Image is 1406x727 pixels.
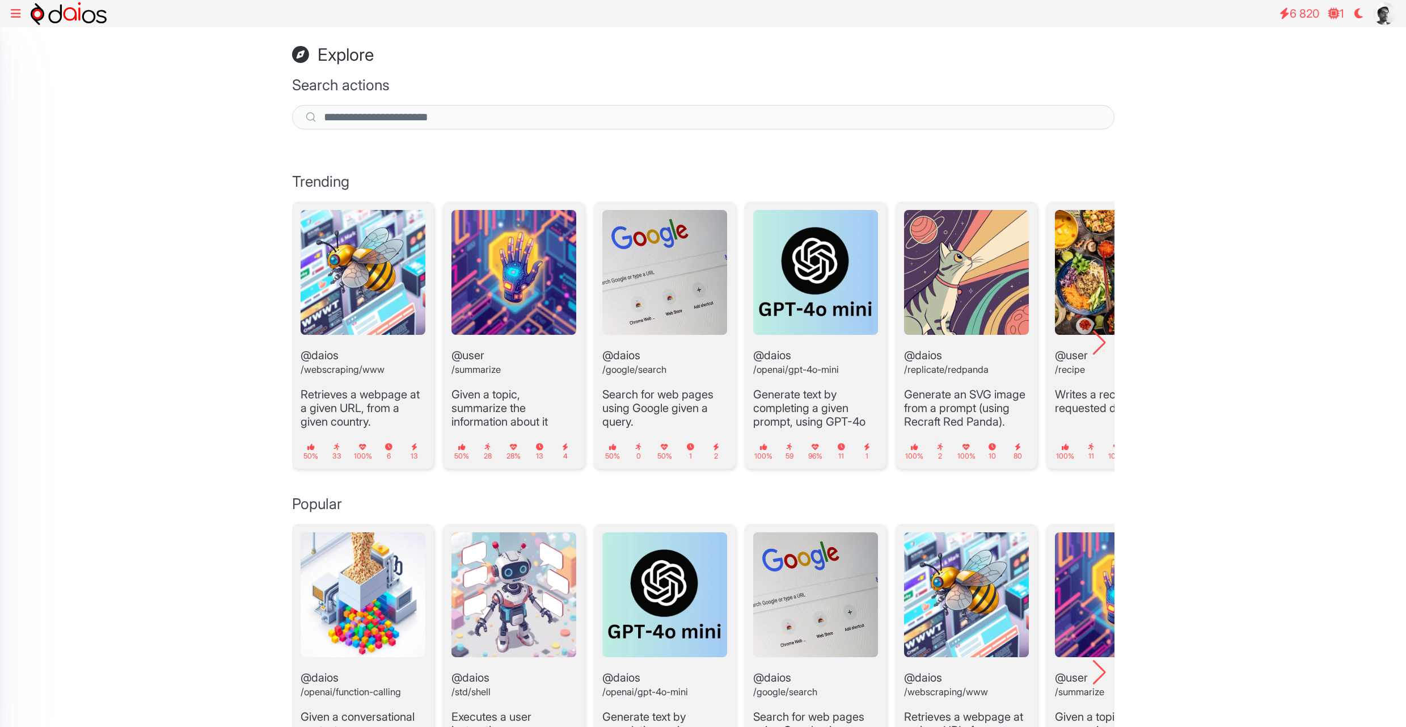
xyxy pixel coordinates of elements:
[957,443,976,460] small: 100%
[905,443,923,460] small: 100%
[443,201,585,469] div: 2 / 11
[605,443,620,460] small: 50%
[713,443,719,460] small: 2
[602,210,727,388] header: @daios
[904,388,1029,428] p: Generate an SVG image from a prompt (using Recraft Red Panda).
[506,443,521,460] small: 28%
[989,443,996,460] small: 10
[1055,210,1180,335] img: Types-of-Cuisines-from-Around-the-World-With-their-Popular-Food.jpg
[536,443,543,460] small: 13
[904,532,1029,657] img: webscraping.webp
[1290,7,1319,20] span: 6 820
[1014,443,1022,460] small: 80
[301,532,425,657] img: openai-function-calling.webp
[904,532,1029,710] header: @daios
[602,686,688,697] small: /openai/gpt-4o-mini
[292,201,434,469] div: 1 / 11
[602,532,727,710] header: @daios
[451,532,576,710] header: @daios
[31,2,107,25] img: logo-h.svg
[454,443,469,460] small: 50%
[484,443,492,460] small: 28
[301,388,425,428] p: Retrieves a webpage at a given URL, from a given country.
[904,210,1029,388] header: @daios
[594,201,736,469] div: 3 / 11
[838,443,845,460] small: 11
[562,443,568,460] small: 4
[1108,443,1126,460] small: 100%
[896,201,1037,469] div: 5 / 11
[786,443,793,460] small: 59
[303,443,318,460] small: 50%
[753,532,878,657] img: google-search.webp
[602,210,727,335] img: google-search.webp
[301,210,425,335] img: webscraping.webp
[1056,443,1074,460] small: 100%
[745,201,886,469] div: 4 / 11
[292,495,1114,512] h3: Popular
[301,532,425,710] header: @daios
[635,443,641,460] small: 0
[904,364,989,375] small: /replicate/redpanda
[1055,364,1085,375] small: /recipe
[292,76,1114,94] h3: Search actions
[1055,532,1180,710] header: @user
[602,388,727,428] p: Search for web pages using Google given a query.
[411,443,418,460] small: 13
[1055,388,1180,415] p: Writes a recipe for a requested dish.
[1088,443,1094,460] small: 11
[753,388,878,442] p: Generate text by completing a given prompt, using GPT-4o Mini.
[1055,210,1180,388] header: @user
[451,210,576,335] img: standard-tool.webp
[753,210,878,335] img: openai-gpt-4o-mini.webp
[1085,658,1114,687] div: Next slide
[1323,2,1349,25] a: 1
[1373,2,1396,25] img: citations
[451,532,576,657] img: shell.webp
[602,364,666,375] small: /google/search
[1055,686,1104,697] small: /summarize
[904,686,988,697] small: /webscraping/www
[332,443,341,460] small: 33
[1046,201,1188,469] div: 6 / 11
[937,443,943,460] small: 2
[657,443,672,460] small: 50%
[451,388,576,442] p: Given a topic, summarize the information about it found in the web.
[301,210,425,388] header: @daios
[292,44,1114,65] h1: Explore
[354,443,372,460] small: 100%
[754,443,772,460] small: 100%
[753,686,817,697] small: /google/search
[451,210,576,388] header: @user
[292,173,1114,190] h3: Trending
[385,443,392,460] small: 6
[301,686,401,697] small: /openai/function-calling
[1055,532,1180,657] img: standard-tool.webp
[808,443,822,460] small: 96%
[753,210,878,388] header: @daios
[1340,7,1344,20] span: 1
[1274,2,1325,25] a: 6 820
[753,532,878,710] header: @daios
[451,686,491,697] small: /std/shell
[687,443,694,460] small: 1
[1085,328,1114,358] div: Next slide
[602,532,727,657] img: openai-gpt-4o-mini.webp
[864,443,870,460] small: 1
[904,210,1029,335] img: redpanda.png
[301,364,385,375] small: /webscraping/www
[753,364,839,375] small: /openai/gpt-4o-mini
[451,364,501,375] small: /summarize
